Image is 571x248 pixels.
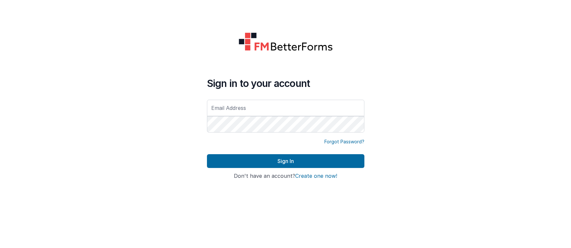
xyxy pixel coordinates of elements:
[207,100,364,116] input: Email Address
[295,173,337,179] button: Create one now!
[207,173,364,179] h4: Don't have an account?
[207,154,364,168] button: Sign In
[324,138,364,145] a: Forgot Password?
[207,77,364,89] h4: Sign in to your account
